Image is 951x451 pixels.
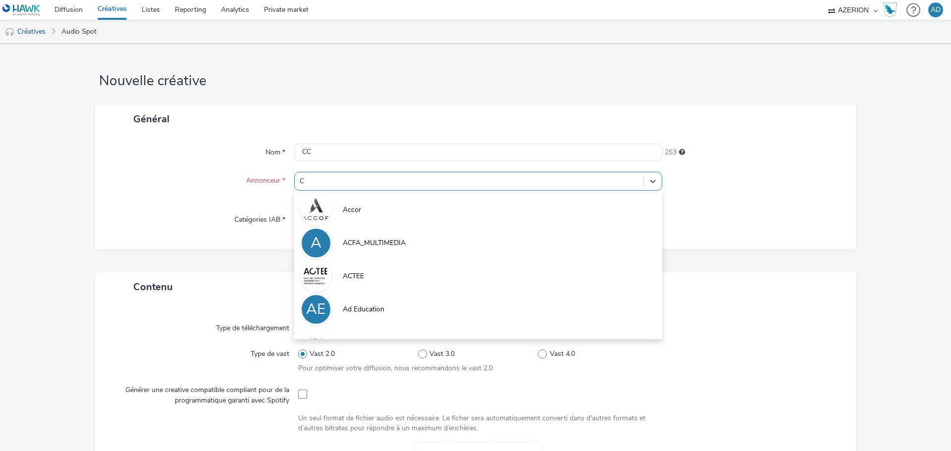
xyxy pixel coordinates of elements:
span: 253 [665,148,677,157]
span: Vast 4.0 [550,349,575,359]
div: A [311,229,321,257]
span: Pour optimiser votre diffusion, nous recommandons le vast 2.0 [298,363,493,373]
label: Type de téléchargement [212,319,293,333]
span: Contenu [133,280,173,294]
img: audio [5,27,15,37]
span: ACFA_MULTIMEDIA [343,238,406,248]
div: AD [931,2,941,17]
a: Hawk Academy [883,2,901,18]
div: 255 caractères maximum [679,148,685,157]
label: Annonceur * [242,172,289,186]
span: Ad Education [343,304,384,314]
h1: Nouvelle créative [95,72,856,91]
span: Accor [343,205,361,215]
img: Hawk Academy [883,2,898,18]
a: Audio Spot [56,20,102,44]
input: Nom [294,144,662,161]
div: Un seul format de fichier audio est nécessaire. Le ficher sera automatiquement converti dans d'au... [298,413,658,434]
label: Type de vast [247,345,293,359]
span: Vast 2.0 [310,349,335,359]
img: ADA Cosmetics [302,328,330,357]
label: Générer une creative compatible compliant pour de la programmatique garanti avec Spotify [113,381,293,405]
img: undefined Logo [2,4,41,16]
img: Accor [302,196,330,224]
span: Général [133,112,169,126]
label: Catégories IAB * [230,211,289,225]
span: ACTEE [343,271,364,281]
div: AE [306,296,325,323]
span: Vast 3.0 [429,349,455,359]
label: Nom * [262,144,289,157]
span: ADA Cosmetics [343,338,392,348]
img: ACTEE [302,262,330,291]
